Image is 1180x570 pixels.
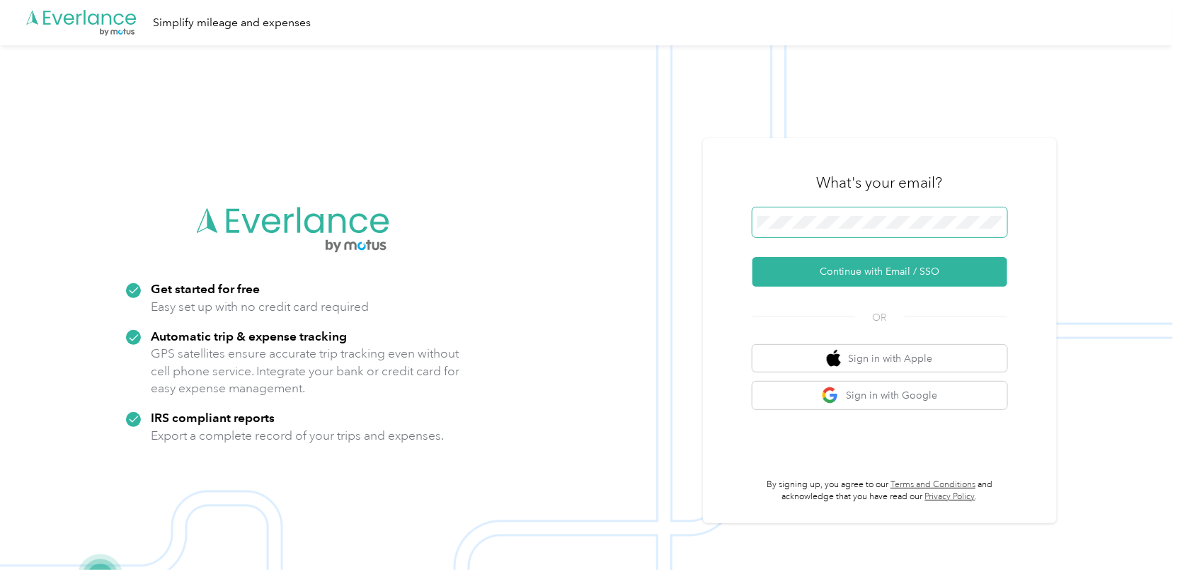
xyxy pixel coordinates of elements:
button: google logoSign in with Google [752,382,1007,409]
div: Simplify mileage and expenses [153,14,311,32]
a: Privacy Policy [925,491,975,502]
a: Terms and Conditions [890,479,975,490]
button: Continue with Email / SSO [752,257,1007,287]
img: apple logo [827,350,841,367]
h3: What's your email? [817,173,943,193]
button: apple logoSign in with Apple [752,345,1007,372]
p: GPS satellites ensure accurate trip tracking even without cell phone service. Integrate your bank... [151,345,460,397]
strong: Automatic trip & expense tracking [151,329,347,343]
strong: IRS compliant reports [151,410,275,425]
img: google logo [822,387,840,404]
p: Easy set up with no credit card required [151,298,369,316]
span: OR [855,310,905,325]
p: Export a complete record of your trips and expenses. [151,427,444,445]
strong: Get started for free [151,281,260,296]
p: By signing up, you agree to our and acknowledge that you have read our . [752,479,1007,503]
